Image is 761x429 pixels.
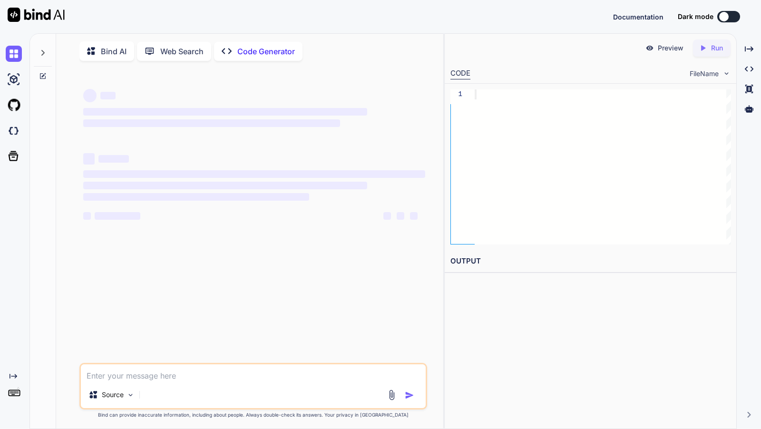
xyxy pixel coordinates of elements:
img: attachment [386,390,397,400]
span: ‌ [83,108,367,116]
p: Source [102,390,124,400]
span: ‌ [83,170,425,178]
img: preview [645,44,654,52]
p: Run [711,43,723,53]
span: ‌ [98,155,129,163]
p: Bind AI [101,46,127,57]
h2: OUTPUT [445,250,736,273]
span: ‌ [95,212,140,220]
p: Preview [658,43,683,53]
span: ‌ [383,212,391,220]
span: ‌ [83,193,309,201]
span: FileName [690,69,719,78]
div: CODE [450,68,470,79]
span: ‌ [397,212,404,220]
span: ‌ [83,89,97,102]
p: Web Search [160,46,204,57]
img: Bind AI [8,8,65,22]
span: ‌ [83,212,91,220]
p: Bind can provide inaccurate information, including about people. Always double-check its answers.... [79,411,427,419]
img: darkCloudIdeIcon [6,123,22,139]
img: chevron down [722,69,731,78]
img: ai-studio [6,71,22,88]
div: 1 [450,89,462,99]
img: githubLight [6,97,22,113]
span: Dark mode [678,12,713,21]
img: Pick Models [127,391,135,399]
span: ‌ [83,153,95,165]
button: Documentation [613,12,663,22]
span: ‌ [410,212,418,220]
span: ‌ [83,119,340,127]
img: icon [405,390,414,400]
p: Code Generator [237,46,295,57]
img: chat [6,46,22,62]
span: Documentation [613,13,663,21]
span: ‌ [100,92,116,99]
span: ‌ [83,182,367,189]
